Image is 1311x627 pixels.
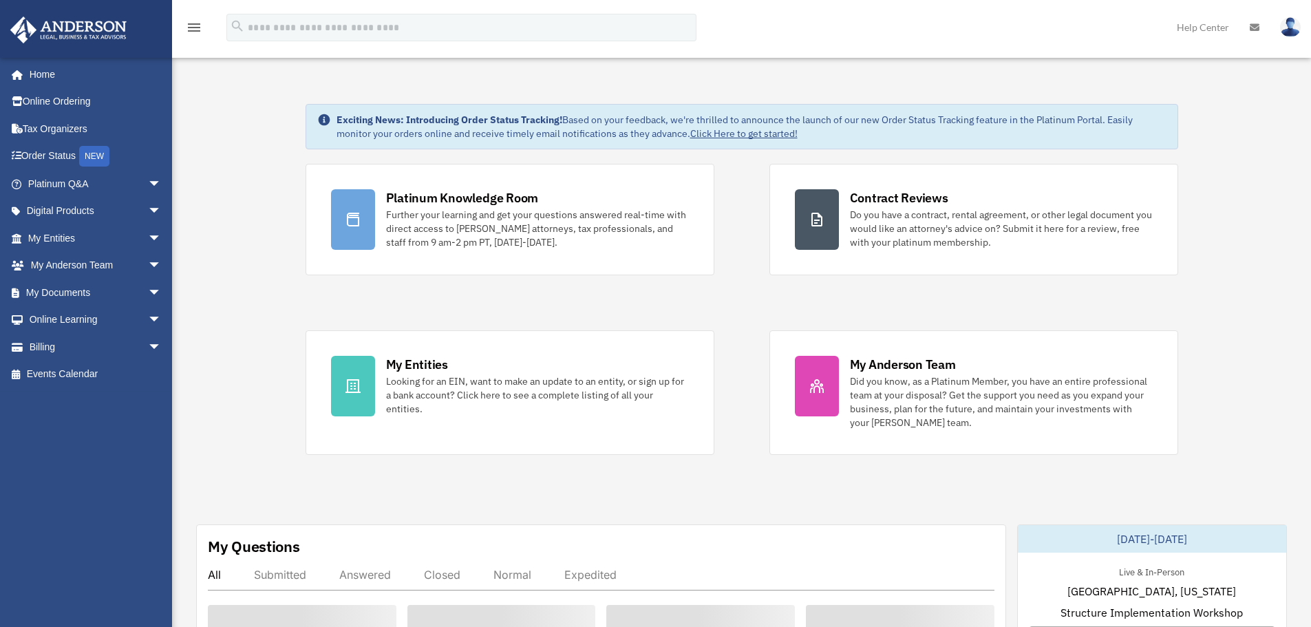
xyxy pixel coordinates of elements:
i: menu [186,19,202,36]
span: arrow_drop_down [148,198,175,226]
div: Platinum Knowledge Room [386,189,539,206]
a: Events Calendar [10,361,182,388]
span: [GEOGRAPHIC_DATA], [US_STATE] [1067,583,1236,599]
span: Structure Implementation Workshop [1060,604,1243,621]
img: Anderson Advisors Platinum Portal [6,17,131,43]
a: My Entitiesarrow_drop_down [10,224,182,252]
a: Click Here to get started! [690,127,798,140]
div: Did you know, as a Platinum Member, you have an entire professional team at your disposal? Get th... [850,374,1153,429]
span: arrow_drop_down [148,306,175,334]
a: My Anderson Teamarrow_drop_down [10,252,182,279]
span: arrow_drop_down [148,279,175,307]
div: [DATE]-[DATE] [1018,525,1286,553]
div: NEW [79,146,109,167]
a: Online Learningarrow_drop_down [10,306,182,334]
div: Normal [493,568,531,582]
a: Platinum Knowledge Room Further your learning and get your questions answered real-time with dire... [306,164,714,275]
span: arrow_drop_down [148,333,175,361]
strong: Exciting News: Introducing Order Status Tracking! [337,114,562,126]
span: arrow_drop_down [148,170,175,198]
a: Digital Productsarrow_drop_down [10,198,182,225]
div: Further your learning and get your questions answered real-time with direct access to [PERSON_NAM... [386,208,689,249]
a: Tax Organizers [10,115,182,142]
img: User Pic [1280,17,1301,37]
div: Contract Reviews [850,189,948,206]
div: Closed [424,568,460,582]
a: Home [10,61,175,88]
div: All [208,568,221,582]
div: Expedited [564,568,617,582]
div: My Entities [386,356,448,373]
div: Submitted [254,568,306,582]
a: Contract Reviews Do you have a contract, rental agreement, or other legal document you would like... [769,164,1178,275]
a: menu [186,24,202,36]
span: arrow_drop_down [148,252,175,280]
div: Looking for an EIN, want to make an update to an entity, or sign up for a bank account? Click her... [386,374,689,416]
a: Order StatusNEW [10,142,182,171]
div: My Questions [208,536,300,557]
a: My Anderson Team Did you know, as a Platinum Member, you have an entire professional team at your... [769,330,1178,455]
div: Live & In-Person [1108,564,1195,578]
a: Online Ordering [10,88,182,116]
a: My Documentsarrow_drop_down [10,279,182,306]
a: My Entities Looking for an EIN, want to make an update to an entity, or sign up for a bank accoun... [306,330,714,455]
a: Billingarrow_drop_down [10,333,182,361]
div: Answered [339,568,391,582]
a: Platinum Q&Aarrow_drop_down [10,170,182,198]
div: Based on your feedback, we're thrilled to announce the launch of our new Order Status Tracking fe... [337,113,1166,140]
div: My Anderson Team [850,356,956,373]
span: arrow_drop_down [148,224,175,253]
i: search [230,19,245,34]
div: Do you have a contract, rental agreement, or other legal document you would like an attorney's ad... [850,208,1153,249]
